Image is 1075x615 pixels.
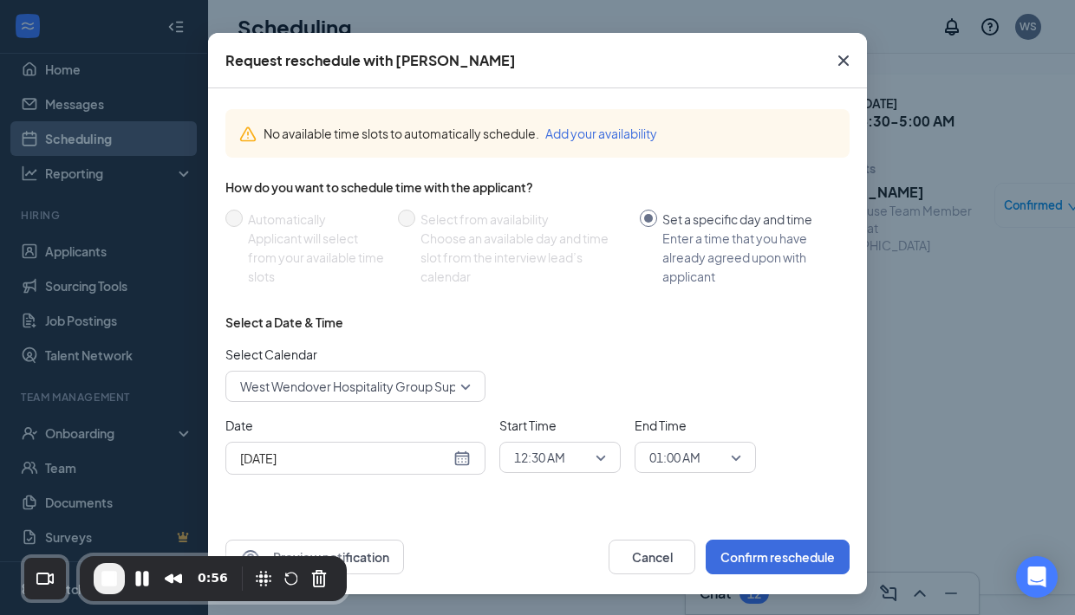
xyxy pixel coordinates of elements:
span: Start Time [499,416,621,435]
div: Open Intercom Messenger [1016,556,1058,598]
span: Date [225,416,485,435]
div: Enter a time that you have already agreed upon with applicant [662,229,836,286]
div: Automatically [248,210,384,229]
div: No available time slots to automatically schedule. [264,124,836,143]
span: End Time [635,416,756,435]
button: EyePreview notification [225,540,404,574]
svg: Eye [240,547,261,567]
div: Set a specific day and time [662,210,836,229]
button: Cancel [609,540,695,574]
span: West Wendover Hospitality Group Support's Calendar [240,373,544,399]
div: Applicant will select from your available time slots [248,229,384,286]
button: Confirm reschedule [706,540,850,574]
div: How do you want to schedule time with the applicant? [225,178,850,196]
svg: Warning [239,126,257,143]
span: Select Calendar [225,345,485,364]
div: Choose an available day and time slot from the interview lead’s calendar [420,229,626,286]
button: Add your availability [545,124,657,143]
div: Request reschedule with [PERSON_NAME] [225,51,516,70]
div: Select a Date & Time [225,314,343,331]
svg: Cross [833,50,854,71]
button: Close [820,33,867,88]
span: 01:00 AM [649,444,700,470]
span: 12:30 AM [514,444,565,470]
input: Aug 27, 2025 [240,449,450,468]
div: Select from availability [420,210,626,229]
